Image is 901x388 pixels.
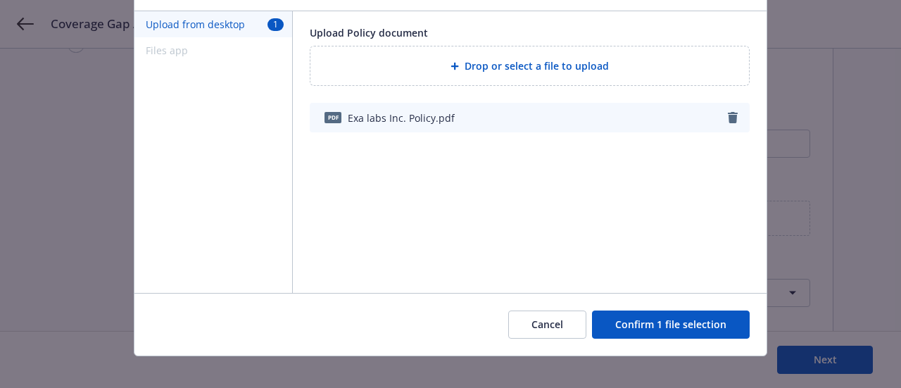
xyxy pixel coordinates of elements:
[310,46,750,86] div: Drop or select a file to upload
[325,112,341,123] span: pdf
[267,18,284,30] span: 1
[134,11,292,37] button: Upload from desktop1
[348,111,455,125] span: Exa labs Inc. Policy.pdf
[592,311,750,339] button: Confirm 1 file selection
[508,311,586,339] button: Cancel
[310,25,750,40] div: Upload Policy document
[465,58,609,73] span: Drop or select a file to upload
